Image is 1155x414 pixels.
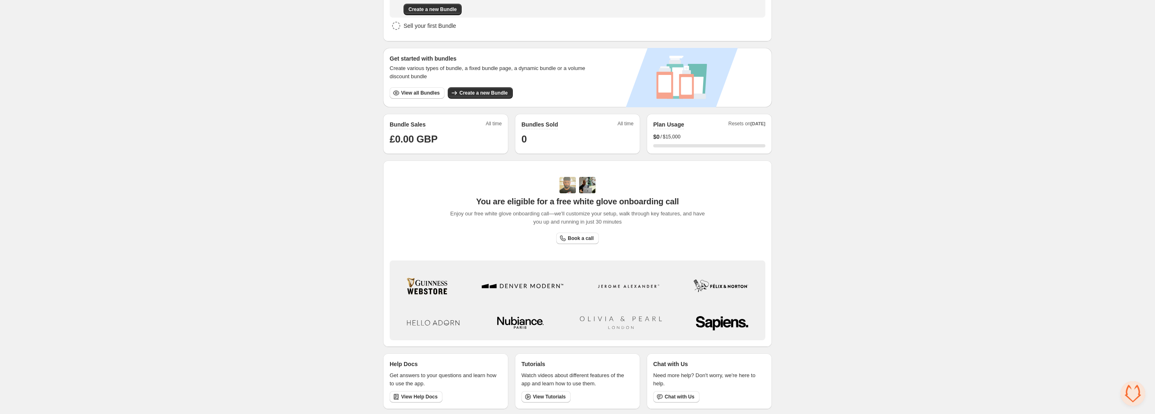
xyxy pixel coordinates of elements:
[390,120,426,129] h2: Bundle Sales
[401,90,440,96] span: View all Bundles
[390,64,593,81] span: Create various types of bundle, a fixed bundle page, a dynamic bundle or a volume discount bundle
[751,121,765,126] span: [DATE]
[404,4,462,15] button: Create a new Bundle
[446,210,709,226] span: Enjoy our free white glove onboarding call—we'll customize your setup, walk through key features,...
[404,22,456,30] span: Sell your first Bundle
[653,133,660,141] span: $ 0
[390,371,502,388] p: Get answers to your questions and learn how to use the app.
[653,133,765,141] div: /
[448,87,512,99] button: Create a new Bundle
[459,90,508,96] span: Create a new Bundle
[401,394,438,400] span: View Help Docs
[653,120,684,129] h2: Plan Usage
[521,133,634,146] h1: 0
[653,360,688,368] p: Chat with Us
[729,120,766,129] span: Resets on
[521,360,545,368] p: Tutorials
[533,394,566,400] span: View Tutorials
[665,394,695,400] span: Chat with Us
[568,235,593,242] span: Book a call
[476,197,679,206] span: You are eligible for a free white glove onboarding call
[521,120,558,129] h2: Bundles Sold
[663,133,680,140] span: $15,000
[390,360,417,368] p: Help Docs
[618,120,634,129] span: All time
[390,54,593,63] h3: Get started with bundles
[390,87,444,99] button: View all Bundles
[653,391,699,403] button: Chat with Us
[579,177,596,193] img: Prakhar
[486,120,502,129] span: All time
[521,371,634,388] p: Watch videos about different features of the app and learn how to use them.
[556,233,598,244] a: Book a call
[521,391,571,403] a: View Tutorials
[559,177,576,193] img: Adi
[408,6,457,13] span: Create a new Bundle
[390,133,502,146] h1: £0.00 GBP
[653,371,765,388] p: Need more help? Don't worry, we're here to help.
[1121,381,1145,406] div: Open chat
[390,391,442,403] a: View Help Docs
